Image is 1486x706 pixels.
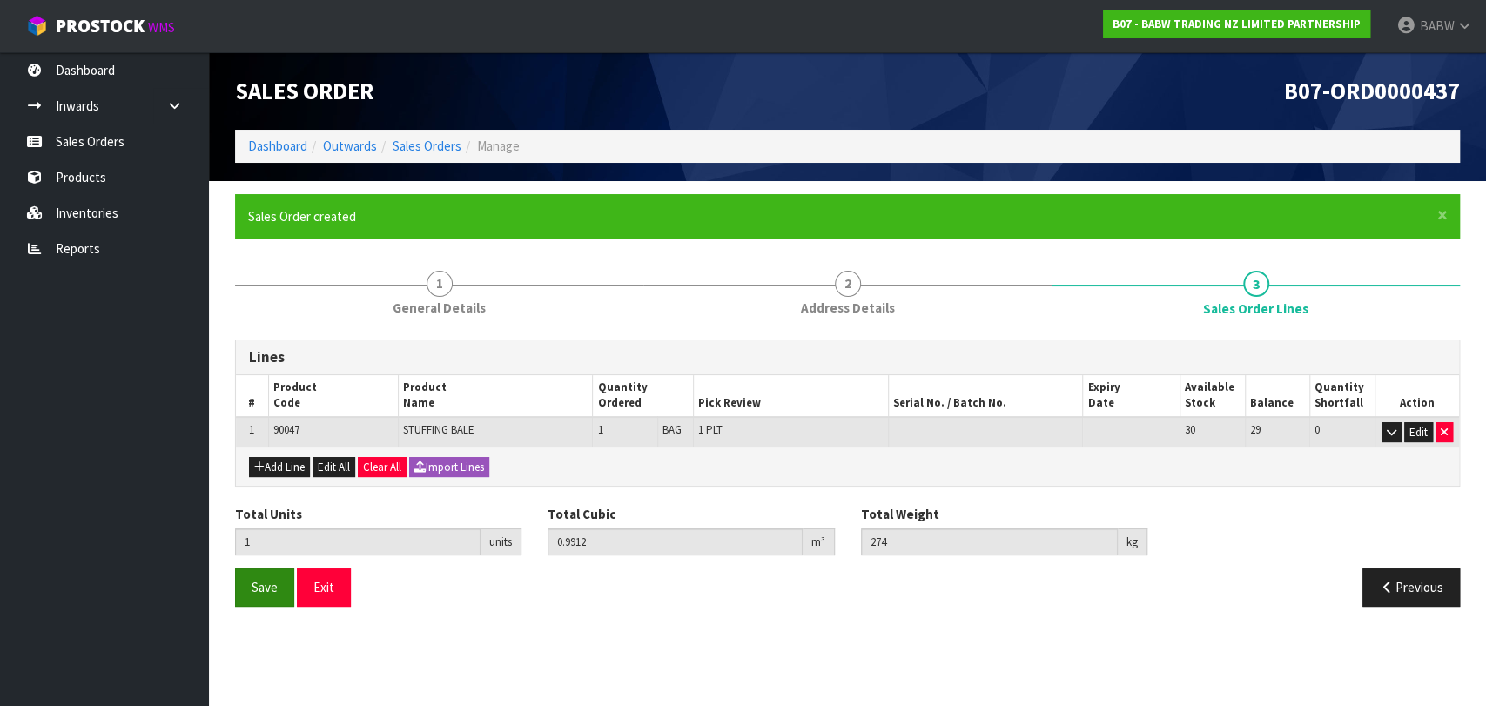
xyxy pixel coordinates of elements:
[1310,375,1375,417] th: Quantity Shortfall
[548,505,615,523] label: Total Cubic
[249,457,310,478] button: Add Line
[888,375,1083,417] th: Serial No. / Batch No.
[1118,528,1147,556] div: kg
[597,422,602,437] span: 1
[427,271,453,297] span: 1
[235,326,1460,620] span: Sales Order Lines
[323,138,377,154] a: Outwards
[235,568,294,606] button: Save
[835,271,861,297] span: 2
[148,19,175,36] small: WMS
[477,138,520,154] span: Manage
[409,457,489,478] button: Import Lines
[1419,17,1454,34] span: BABW
[1203,299,1308,318] span: Sales Order Lines
[1375,375,1459,417] th: Action
[248,138,307,154] a: Dashboard
[481,528,521,556] div: units
[249,422,254,437] span: 1
[297,568,351,606] button: Exit
[1245,375,1310,417] th: Balance
[235,77,373,105] span: Sales Order
[398,375,593,417] th: Product Name
[268,375,398,417] th: Product Code
[313,457,355,478] button: Edit All
[56,15,145,37] span: ProStock
[252,579,278,595] span: Save
[1404,422,1433,443] button: Edit
[803,528,835,556] div: m³
[1315,422,1320,437] span: 0
[1243,271,1269,297] span: 3
[861,528,1118,555] input: Total Weight
[861,505,939,523] label: Total Weight
[1083,375,1180,417] th: Expiry Date
[26,15,48,37] img: cube-alt.png
[248,208,356,225] span: Sales Order created
[393,138,461,154] a: Sales Orders
[1284,77,1460,105] span: B07-ORD0000437
[694,375,889,417] th: Pick Review
[698,422,723,437] span: 1 PLT
[1437,203,1448,227] span: ×
[1113,17,1361,31] strong: B07 - BABW TRADING NZ LIMITED PARTNERSHIP
[273,422,299,437] span: 90047
[235,528,481,555] input: Total Units
[403,422,474,437] span: STUFFING BALE
[1185,422,1195,437] span: 30
[358,457,407,478] button: Clear All
[1180,375,1246,417] th: Available Stock
[393,299,486,317] span: General Details
[236,375,268,417] th: #
[548,528,802,555] input: Total Cubic
[593,375,694,417] th: Quantity Ordered
[235,505,302,523] label: Total Units
[662,422,682,437] span: BAG
[1362,568,1460,606] button: Previous
[1250,422,1261,437] span: 29
[801,299,895,317] span: Address Details
[249,349,1446,366] h3: Lines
